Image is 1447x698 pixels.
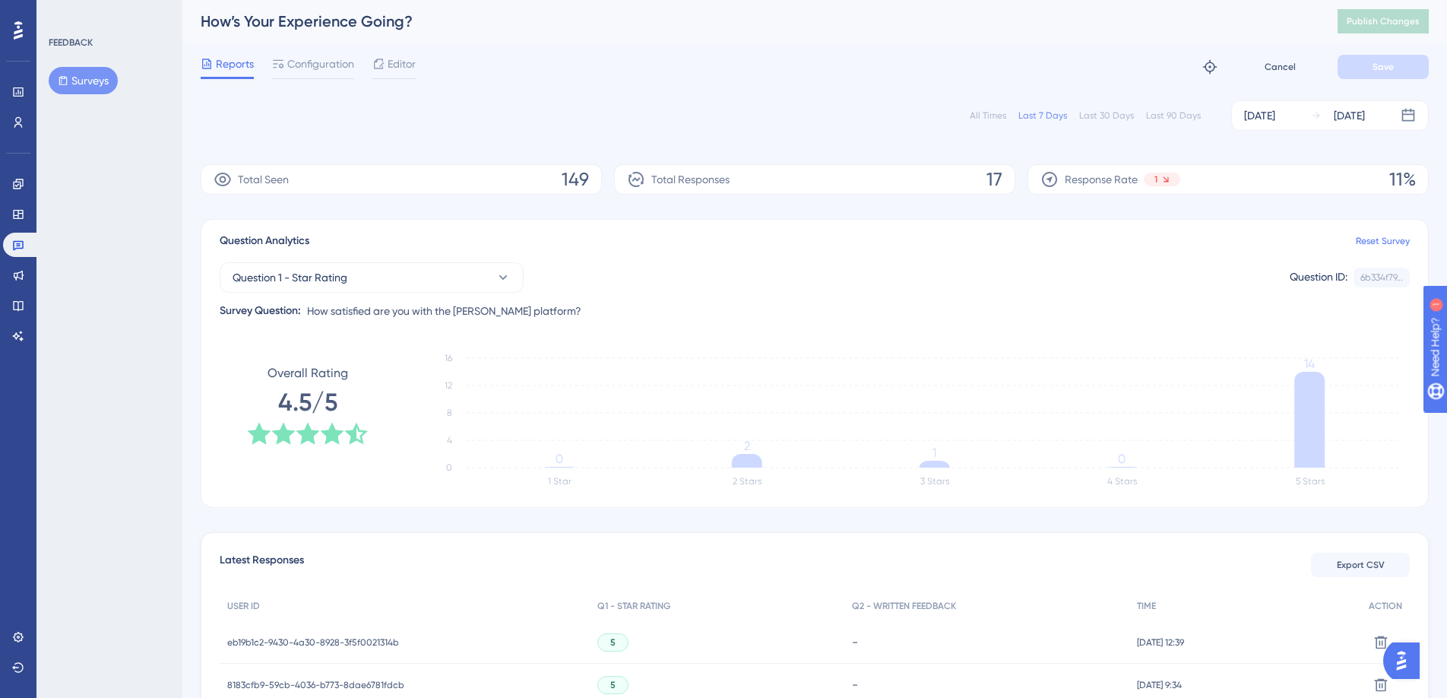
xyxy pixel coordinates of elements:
span: Editor [388,55,416,73]
span: 11% [1389,167,1416,192]
div: FEEDBACK [49,36,93,49]
span: Response Rate [1065,170,1138,189]
tspan: 1 [932,446,936,460]
span: Latest Responses [220,551,304,579]
span: [DATE] 9:34 [1137,679,1182,691]
div: - [852,635,1122,649]
span: Configuration [287,55,354,73]
div: Survey Question: [220,302,301,320]
div: 6b334f79... [1360,271,1403,284]
div: [DATE] [1334,106,1365,125]
tspan: 4 [447,435,452,446]
text: 4 Stars [1107,476,1137,487]
button: Export CSV [1311,553,1410,577]
span: 5 [610,679,616,691]
tspan: 0 [446,462,452,473]
button: Surveys [49,67,118,94]
text: 3 Stars [920,476,949,487]
button: Save [1338,55,1429,79]
div: - [852,677,1122,692]
div: How’s Your Experience Going? [201,11,1300,32]
button: Question 1 - Star Rating [220,262,524,293]
span: ACTION [1369,600,1402,612]
span: Cancel [1265,61,1296,73]
span: Question 1 - Star Rating [233,268,347,287]
tspan: 0 [556,452,563,466]
span: Q1 - STAR RATING [597,600,670,612]
div: Last 30 Days [1079,109,1134,122]
span: Q2 - WRITTEN FEEDBACK [852,600,956,612]
span: Total Seen [238,170,289,189]
div: Last 7 Days [1018,109,1067,122]
span: 17 [986,167,1002,192]
button: Cancel [1234,55,1325,79]
tspan: 14 [1304,357,1315,371]
span: Publish Changes [1347,15,1420,27]
span: eb19b1c2-9430-4a30-8928-3f5f0021314b [227,636,399,649]
span: 8183cfb9-59cb-4036-b773-8dae6781fdcb [227,679,404,691]
span: 5 [610,636,616,649]
span: Reports [216,55,254,73]
span: 1 [1154,173,1157,186]
span: USER ID [227,600,260,612]
div: Question ID: [1290,268,1347,287]
span: Overall Rating [268,364,348,382]
tspan: 2 [744,439,750,453]
span: Total Responses [651,170,730,189]
span: Save [1373,61,1394,73]
iframe: UserGuiding AI Assistant Launcher [1383,638,1429,684]
tspan: 8 [447,408,452,418]
span: TIME [1137,600,1156,612]
span: 149 [562,167,589,192]
span: Export CSV [1337,559,1385,571]
text: 2 Stars [733,476,761,487]
div: Last 90 Days [1146,109,1201,122]
div: All Times [970,109,1006,122]
tspan: 12 [445,380,452,391]
button: Publish Changes [1338,9,1429,33]
span: How satisfied are you with the [PERSON_NAME] platform? [307,302,581,320]
tspan: 0 [1118,452,1126,466]
span: Need Help? [36,4,95,22]
text: 5 Stars [1296,476,1325,487]
a: Reset Survey [1356,235,1410,247]
tspan: 16 [445,353,452,363]
div: [DATE] [1244,106,1275,125]
span: Question Analytics [220,232,309,250]
span: [DATE] 12:39 [1137,636,1184,649]
span: 4.5/5 [278,385,337,419]
text: 1 Star [548,476,572,487]
div: 1 [106,8,110,20]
